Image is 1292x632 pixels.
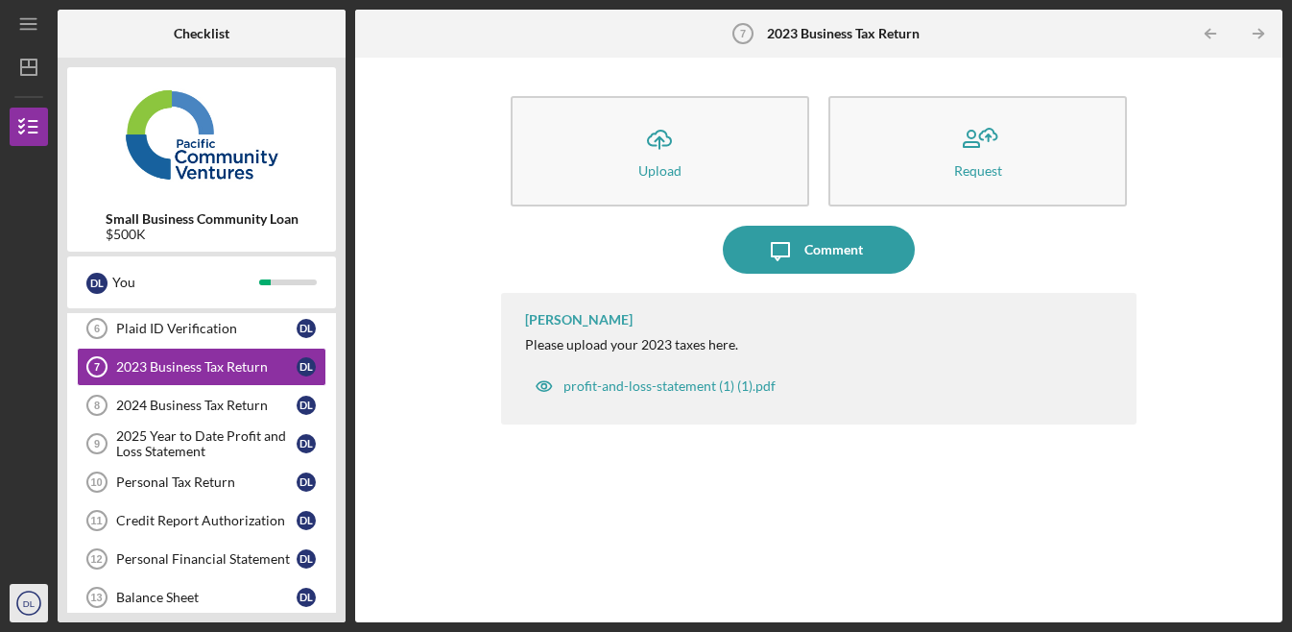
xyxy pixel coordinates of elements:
tspan: 6 [94,323,100,334]
tspan: 9 [94,438,100,450]
tspan: 7 [739,28,745,39]
button: DL [10,584,48,622]
div: Balance Sheet [116,590,297,605]
div: D L [297,511,316,530]
div: [PERSON_NAME] [525,312,633,328]
div: 2024 Business Tax Return [116,398,297,413]
a: 82024 Business Tax ReturnDL [77,386,326,425]
tspan: 7 [94,361,100,373]
a: 12Personal Financial StatementDL [77,540,326,578]
div: D L [297,549,316,569]
div: D L [297,319,316,338]
tspan: 11 [90,515,102,526]
button: Upload [511,96,809,207]
button: Comment [723,226,915,274]
b: Checklist [174,26,229,41]
div: D L [86,273,108,294]
div: D L [297,396,316,415]
tspan: 12 [90,553,102,565]
div: Plaid ID Verification [116,321,297,336]
b: Small Business Community Loan [106,211,299,227]
div: Credit Report Authorization [116,513,297,528]
div: D L [297,357,316,377]
tspan: 8 [94,400,100,411]
tspan: 13 [90,592,102,603]
b: 2023 Business Tax Return [767,26,920,41]
tspan: 10 [90,476,102,488]
div: Personal Tax Return [116,474,297,490]
a: 72023 Business Tax ReturnDL [77,348,326,386]
div: $500K [106,227,299,242]
a: 11Credit Report AuthorizationDL [77,501,326,540]
button: profit-and-loss-statement (1) (1).pdf [525,367,785,405]
div: D L [297,434,316,453]
div: Upload [638,163,682,178]
text: DL [23,598,36,609]
div: You [112,266,259,299]
div: Comment [804,226,863,274]
a: 92025 Year to Date Profit and Loss StatementDL [77,425,326,463]
div: 2025 Year to Date Profit and Loss Statement [116,428,297,459]
button: Request [828,96,1127,207]
div: Please upload your 2023 taxes here. [525,337,738,352]
a: 10Personal Tax ReturnDL [77,463,326,501]
a: 13Balance SheetDL [77,578,326,617]
div: Request [954,163,1002,178]
img: Product logo [67,77,336,192]
div: 2023 Business Tax Return [116,359,297,375]
div: Personal Financial Statement [116,551,297,567]
a: 6Plaid ID VerificationDL [77,309,326,348]
div: profit-and-loss-statement (1) (1).pdf [563,378,776,394]
div: D L [297,588,316,607]
div: D L [297,473,316,492]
